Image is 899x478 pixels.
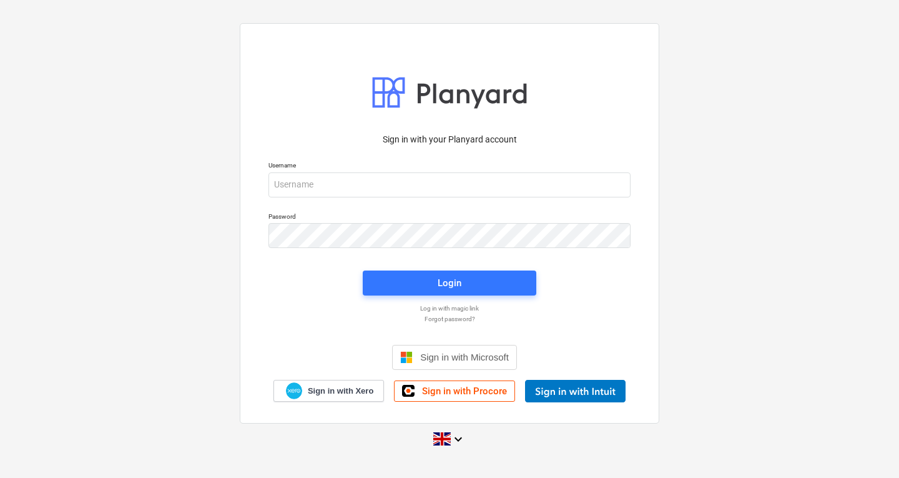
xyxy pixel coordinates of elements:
a: Log in with magic link [262,304,637,312]
p: Username [268,161,631,172]
img: Microsoft logo [400,351,413,364]
img: Xero logo [286,382,302,399]
i: keyboard_arrow_down [451,432,466,447]
span: Sign in with Xero [308,386,373,397]
div: Login [438,275,461,291]
a: Sign in with Xero [273,380,385,402]
a: Forgot password? [262,315,637,323]
p: Sign in with your Planyard account [268,133,631,146]
a: Sign in with Procore [394,381,515,402]
p: Password [268,212,631,223]
span: Sign in with Microsoft [420,352,509,362]
span: Sign in with Procore [422,386,507,397]
input: Username [268,172,631,197]
button: Login [363,271,536,296]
